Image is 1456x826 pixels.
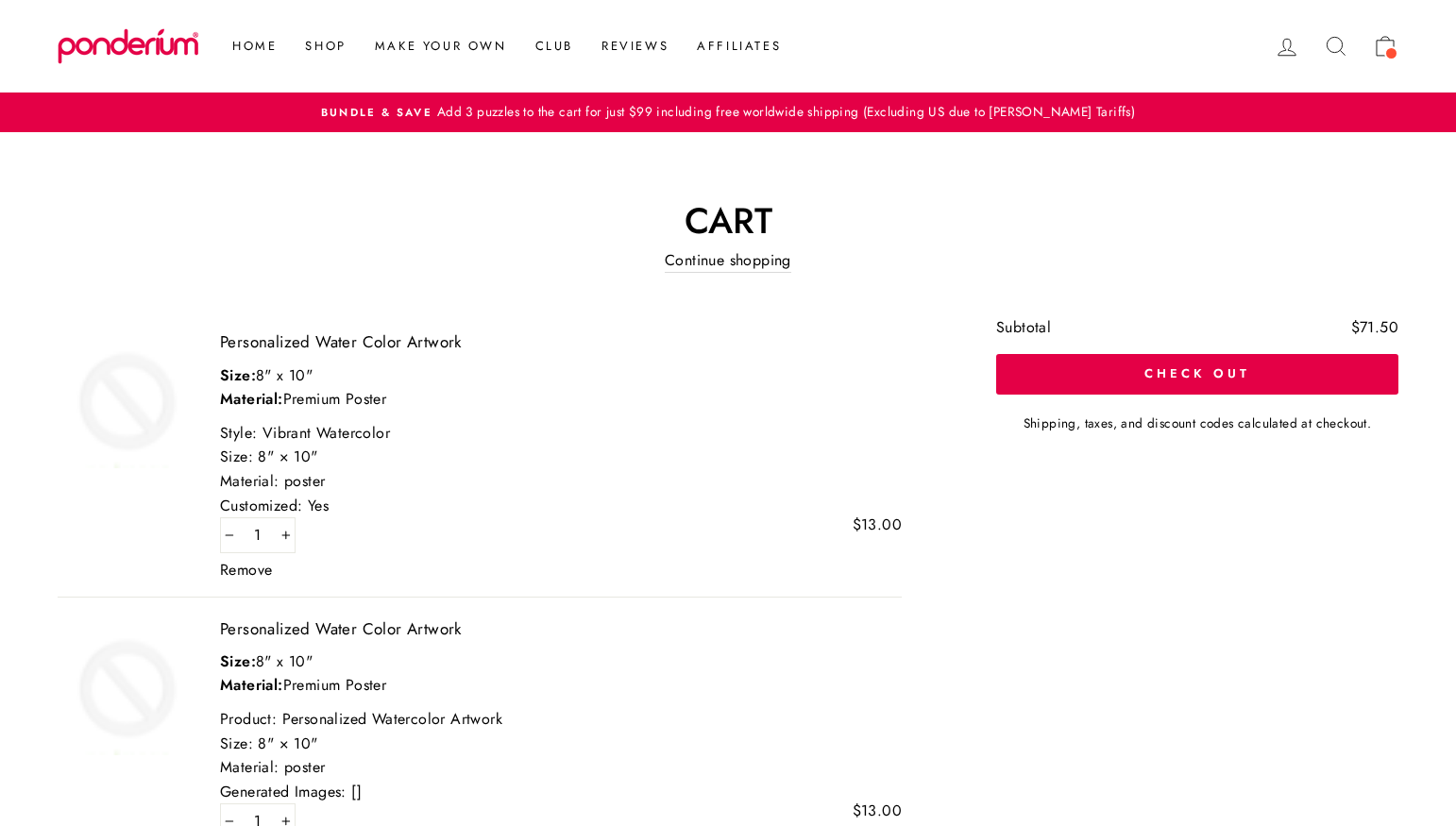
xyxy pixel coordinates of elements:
span: $13.00 [853,803,902,818]
span: Material: [220,388,283,410]
a: Bundle & SaveAdd 3 puzzles to the cart for just $99 including free worldwide shipping (Excluding ... [62,102,1394,123]
div: Premium Poster [220,673,902,698]
div: Product: Personalized Watercolor Artwork [220,707,902,732]
button: Reduce item quantity by one [220,517,239,553]
div: 8" x 10" [220,363,902,388]
a: Shop [291,29,360,63]
span: Material: [220,674,283,696]
div: Style: Vibrant Watercolor [220,421,902,446]
div: 8" x 10" [220,649,902,674]
span: Size: [220,364,256,386]
button: Increase item quantity by one [277,517,296,553]
a: Make Your Own [361,29,521,63]
a: Personalized Water Color Artwork [220,329,902,355]
div: $71.50 [1351,320,1398,335]
div: Generated Images: [] [220,780,902,804]
h1: Cart [58,203,1398,239]
div: Premium Poster [220,387,902,412]
a: Personalized Water Color Artwork [220,616,902,642]
a: Continue shopping [665,248,791,274]
button: Check out [996,354,1398,394]
div: Size: 8" × 10" [220,445,902,469]
a: Reviews [587,29,683,63]
div: Material: poster [220,755,902,780]
span: $13.00 [853,517,902,532]
ul: Primary [209,29,795,63]
div: Material: poster [220,469,902,494]
img: Personalized Water Color Artwork [58,616,199,755]
small: Shipping, taxes, and discount codes calculated at checkout. [996,413,1398,434]
div: Customized: Yes [220,494,902,518]
a: Club [521,29,587,63]
span: Size: [220,650,256,672]
a: Affiliates [683,29,795,63]
div: Subtotal [996,320,1051,335]
span: Bundle & Save [321,105,432,120]
span: Add 3 puzzles to the cart for just $99 including free worldwide shipping (Excluding US due to [PE... [432,102,1135,121]
img: Personalized Water Color Artwork [58,329,199,468]
img: Ponderium [58,28,199,64]
a: Home [218,29,291,63]
div: Size: 8" × 10" [220,732,902,756]
a: Remove [220,563,272,578]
